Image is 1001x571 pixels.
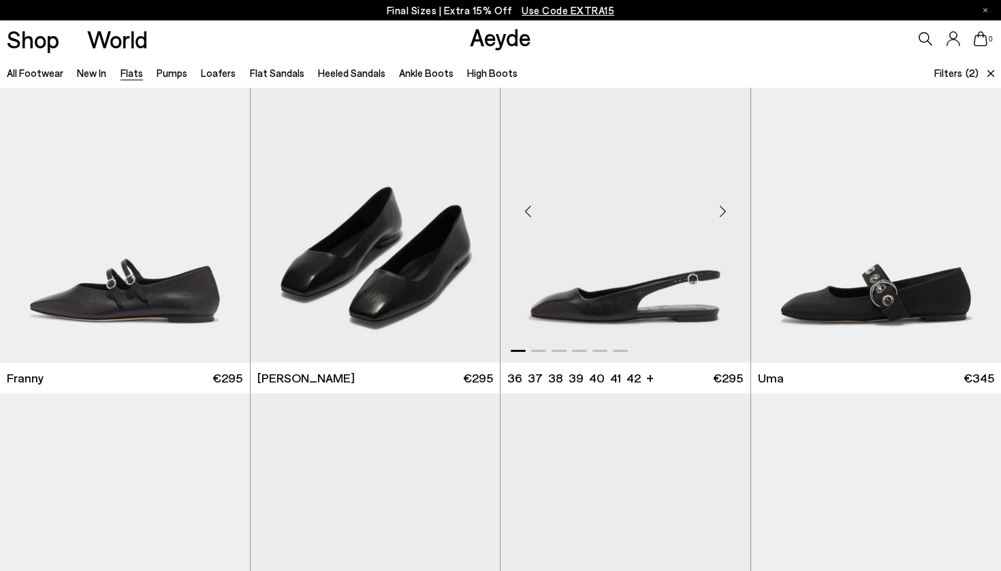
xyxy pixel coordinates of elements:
span: €295 [713,370,743,387]
li: 39 [569,370,584,387]
li: 37 [528,370,543,387]
span: €295 [212,370,242,387]
img: Ida Leather Square-Toe Flats [251,49,500,363]
a: 0 [974,31,987,46]
a: Ankle Boots [399,67,454,79]
a: Heeled Sandals [318,67,385,79]
a: Aeyde [470,22,531,51]
span: Franny [7,370,44,387]
span: Navigate to /collections/ss25-final-sizes [522,4,614,16]
span: Uma [758,370,784,387]
li: 40 [589,370,605,387]
a: [PERSON_NAME] €295 [251,363,500,393]
a: Next slide Previous slide [500,49,750,363]
a: Loafers [201,67,236,79]
div: Previous slide [507,191,548,231]
a: All Footwear [7,67,63,79]
a: New In [77,67,106,79]
span: (2) [966,65,979,81]
a: Shop [7,27,59,51]
div: 2 / 6 [251,49,500,363]
span: €295 [463,370,493,387]
ul: variant [507,370,637,387]
a: Flats [121,67,143,79]
img: Geraldine Slingback Flats [500,49,750,363]
div: Next slide [703,191,744,231]
span: Filters [934,67,962,79]
a: Next slide Previous slide [251,49,500,363]
a: 36 37 38 39 40 41 42 + €295 [500,363,750,393]
li: + [646,368,654,387]
li: 38 [548,370,563,387]
a: High Boots [467,67,518,79]
a: Flat Sandals [250,67,304,79]
a: World [87,27,148,51]
span: [PERSON_NAME] [257,370,355,387]
span: 0 [987,35,994,43]
span: €345 [964,370,994,387]
a: Pumps [157,67,187,79]
p: Final Sizes | Extra 15% Off [387,2,615,19]
div: 1 / 6 [500,49,750,363]
li: 41 [610,370,621,387]
li: 42 [626,370,641,387]
li: 36 [507,370,522,387]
